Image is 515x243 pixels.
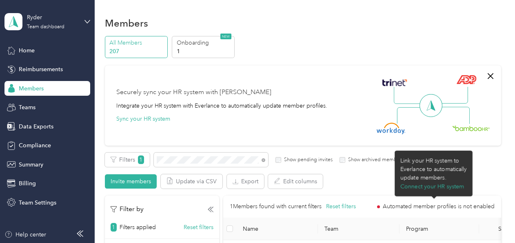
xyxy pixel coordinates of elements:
[19,160,43,169] span: Summary
[111,204,144,214] p: Filter by
[236,218,318,240] th: Name
[380,77,409,88] img: Trinet
[19,65,63,74] span: Reimbursements
[440,87,468,104] img: Line Right Up
[184,223,213,232] button: Reset filters
[105,174,157,189] button: Invite members
[230,202,322,211] p: 1 Members found with current filters
[441,107,470,124] img: Line Right Down
[318,218,400,240] th: Team
[456,75,476,84] img: ADP
[383,204,495,209] span: Automated member profiles is not enabled
[138,155,144,164] span: 1
[19,179,36,188] span: Billing
[109,47,165,56] p: 207
[177,38,232,47] p: Onboarding
[105,153,150,167] button: Filters1
[27,25,64,29] div: Team dashboard
[397,107,425,124] img: Line Left Down
[400,165,467,173] div: Everlance to automatically
[268,174,323,189] button: Edit columns
[281,156,333,164] label: Show pending invites
[27,13,78,22] div: Ryder
[400,182,464,191] button: Connect your HR system
[19,198,56,207] span: Team Settings
[469,197,515,243] iframe: Everlance-gr Chat Button Frame
[345,156,404,164] label: Show archived members
[116,88,271,97] div: Securely sync your HR system with [PERSON_NAME]
[377,123,405,134] img: Workday
[19,103,36,112] span: Teams
[394,87,422,104] img: Line Left Up
[326,202,356,211] button: Reset filters
[105,19,148,27] h1: Members
[220,34,231,39] span: NEW
[452,125,490,131] img: BambooHR
[4,230,46,239] button: Help center
[111,223,117,232] span: 1
[116,101,327,110] div: Integrate your HR system with Everlance to automatically update member profiles.
[19,141,51,150] span: Compliance
[227,174,264,189] button: Export
[243,225,311,232] span: Name
[400,156,467,165] div: Link your HR system to
[177,47,232,56] p: 1
[19,122,53,131] span: Data Exports
[109,38,165,47] p: All Members
[19,46,35,55] span: Home
[120,223,156,232] p: Filters applied
[400,218,479,240] th: Program
[116,115,170,123] button: Sync your HR system
[400,173,467,182] div: update members.
[161,174,222,189] button: Update via CSV
[19,84,44,93] span: Members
